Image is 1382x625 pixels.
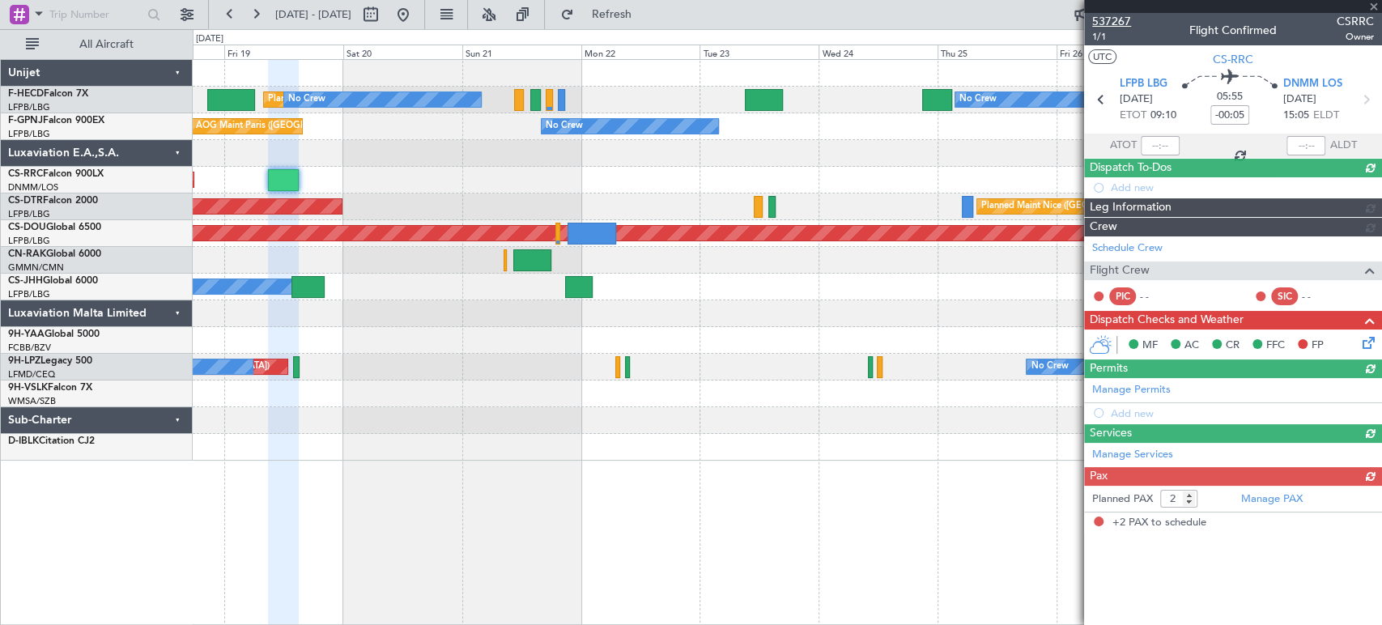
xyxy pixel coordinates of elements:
span: Owner [1337,30,1374,44]
div: Sat 20 [343,45,462,59]
span: 9H-VSLK [8,383,48,393]
a: 9H-VSLKFalcon 7X [8,383,92,393]
a: LFPB/LBG [8,235,50,247]
a: D-IBLKCitation CJ2 [8,436,95,446]
span: 05:55 [1217,89,1243,105]
span: MF [1142,338,1158,354]
span: CN-RAK [8,249,46,259]
a: LFPB/LBG [8,128,50,140]
div: [DATE] [196,32,223,46]
div: Fri 26 [1057,45,1176,59]
div: Fri 19 [224,45,343,59]
a: CS-DTRFalcon 2000 [8,196,98,206]
span: LFPB LBG [1120,76,1167,92]
a: LFPB/LBG [8,208,50,220]
a: CS-DOUGlobal 6500 [8,223,101,232]
span: ALDT [1329,138,1356,154]
a: WMSA/SZB [8,395,56,407]
a: F-GPNJFalcon 900EX [8,116,104,125]
span: 537267 [1092,13,1131,30]
span: FP [1312,338,1324,354]
button: All Aircraft [18,32,176,57]
a: CS-RRCFalcon 900LX [8,169,104,179]
span: ELDT [1313,108,1339,124]
div: Planned Maint [GEOGRAPHIC_DATA] ([GEOGRAPHIC_DATA]) [268,87,523,112]
span: CS-RRC [8,169,43,179]
span: FFC [1266,338,1285,354]
span: F-HECD [8,89,44,99]
a: 9H-LPZLegacy 500 [8,356,92,366]
span: 09:10 [1150,108,1176,124]
a: CS-JHHGlobal 6000 [8,276,98,286]
div: Mon 22 [581,45,700,59]
span: AC [1184,338,1199,354]
div: Tue 23 [700,45,819,59]
span: DNMM LOS [1283,76,1342,92]
a: 9H-YAAGlobal 5000 [8,330,100,339]
span: CS-DOU [8,223,46,232]
a: CN-RAKGlobal 6000 [8,249,101,259]
a: LFMD/CEQ [8,368,55,381]
span: [DATE] [1120,91,1153,108]
a: LFPB/LBG [8,288,50,300]
span: 9H-YAA [8,330,45,339]
span: ETOT [1120,108,1146,124]
div: No Crew [1031,355,1068,379]
span: Refresh [577,9,645,20]
span: D-IBLK [8,436,39,446]
span: CS-RRC [1213,51,1253,68]
div: AOG Maint Paris ([GEOGRAPHIC_DATA]) [196,114,366,138]
div: Sun 21 [462,45,581,59]
a: FCBB/BZV [8,342,51,354]
a: F-HECDFalcon 7X [8,89,88,99]
span: Dispatch Checks and Weather [1090,311,1244,330]
span: CS-JHH [8,276,43,286]
span: CS-DTR [8,196,43,206]
a: DNMM/LOS [8,181,58,193]
input: Trip Number [49,2,142,27]
span: All Aircraft [42,39,171,50]
span: [DATE] - [DATE] [275,7,351,22]
span: F-GPNJ [8,116,43,125]
a: GMMN/CMN [8,261,64,274]
div: No Crew [546,114,583,138]
div: Planned Maint Nice ([GEOGRAPHIC_DATA]) [981,194,1162,219]
div: Thu 25 [938,45,1057,59]
a: LFPB/LBG [8,101,50,113]
div: Wed 24 [819,45,938,59]
span: 15:05 [1283,108,1309,124]
div: Flight Confirmed [1189,22,1277,39]
div: No Crew [959,87,997,112]
span: CSRRC [1337,13,1374,30]
button: Refresh [553,2,650,28]
span: [DATE] [1283,91,1316,108]
span: CR [1226,338,1240,354]
div: No Crew [288,87,325,112]
span: 9H-LPZ [8,356,40,366]
span: ATOT [1110,138,1137,154]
